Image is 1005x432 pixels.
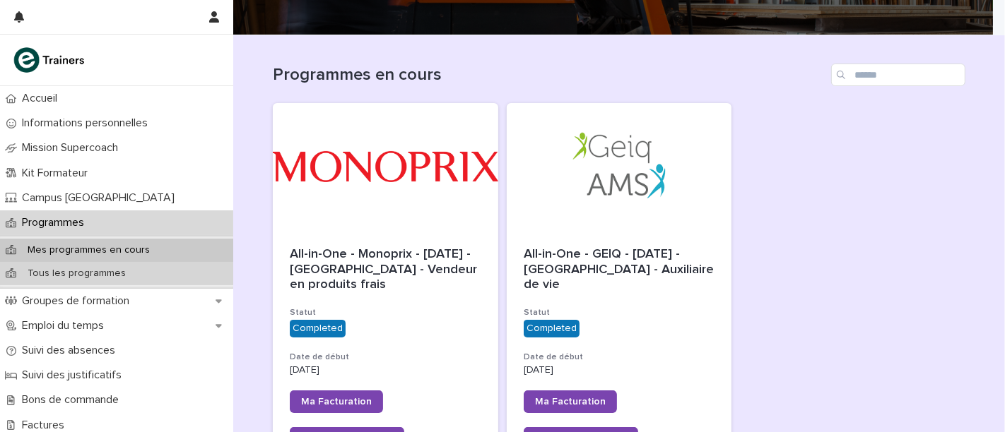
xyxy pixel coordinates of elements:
div: Completed [524,320,580,337]
p: Bons de commande [16,393,130,407]
p: Kit Formateur [16,167,99,180]
span: Ma Facturation [535,397,606,407]
a: Ma Facturation [290,390,383,413]
p: Informations personnelles [16,116,159,130]
a: Ma Facturation [524,390,617,413]
div: Completed [290,320,346,337]
span: All-in-One - GEIQ - [DATE] - [GEOGRAPHIC_DATA] - Auxiliaire de vie [524,248,717,291]
img: K0CqGN7SDeD6s4JG8KQk [11,46,89,74]
h3: Statut [524,307,715,318]
p: Tous les programmes [16,268,137,280]
h3: Statut [290,307,481,318]
p: [DATE] [290,364,481,376]
p: Emploi du temps [16,319,115,332]
p: Campus [GEOGRAPHIC_DATA] [16,191,186,205]
h3: Date de début [290,352,481,363]
p: [DATE] [524,364,715,376]
p: Mission Supercoach [16,141,129,155]
p: Accueil [16,92,69,105]
input: Search [831,64,965,86]
p: Programmes [16,216,95,229]
p: Mes programmes en cours [16,244,161,256]
p: Suivi des justificatifs [16,368,133,382]
h1: Programmes en cours [273,65,825,85]
span: Ma Facturation [301,397,372,407]
p: Factures [16,419,76,432]
span: All-in-One - Monoprix - [DATE] - [GEOGRAPHIC_DATA] - Vendeur en produits frais [290,248,481,291]
p: Groupes de formation [16,294,141,308]
p: Suivi des absences [16,344,127,357]
h3: Date de début [524,352,715,363]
